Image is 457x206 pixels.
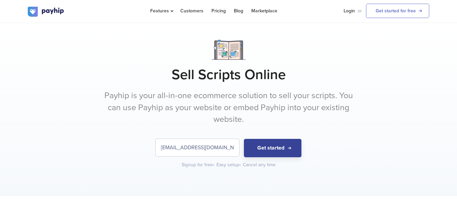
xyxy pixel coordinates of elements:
[243,162,276,168] div: Cancel any time
[28,7,65,17] img: logo.svg
[213,162,214,168] span: •
[28,66,429,83] h1: Sell Scripts Online
[216,162,242,168] div: Easy setup
[239,162,241,168] span: •
[366,4,429,18] a: Get started for free
[182,162,215,168] div: Signup for free
[156,139,239,156] input: Enter your email address
[103,90,354,126] p: Payhip is your all-in-one ecommerce solution to sell your scripts. You can use Payhip as your web...
[212,40,246,60] img: Notebook.png
[244,139,301,157] button: Get started
[150,8,172,14] span: Features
